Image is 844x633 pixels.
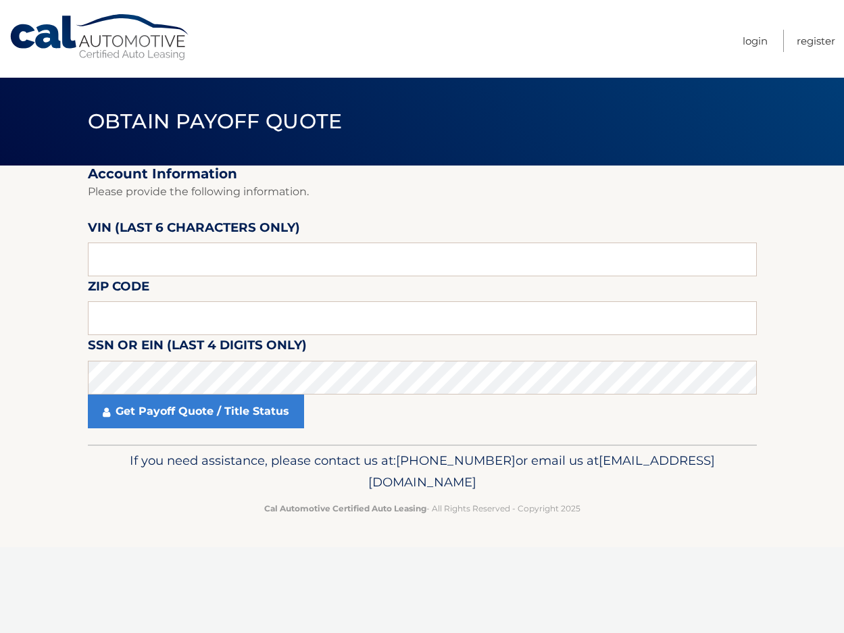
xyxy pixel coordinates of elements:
span: Obtain Payoff Quote [88,109,343,134]
label: VIN (last 6 characters only) [88,218,300,243]
p: If you need assistance, please contact us at: or email us at [97,450,748,493]
a: Cal Automotive [9,14,191,61]
span: [PHONE_NUMBER] [396,453,516,468]
label: SSN or EIN (last 4 digits only) [88,335,307,360]
h2: Account Information [88,166,757,182]
a: Register [797,30,835,52]
p: - All Rights Reserved - Copyright 2025 [97,501,748,515]
a: Get Payoff Quote / Title Status [88,395,304,428]
a: Login [743,30,768,52]
label: Zip Code [88,276,149,301]
strong: Cal Automotive Certified Auto Leasing [264,503,426,513]
p: Please provide the following information. [88,182,757,201]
